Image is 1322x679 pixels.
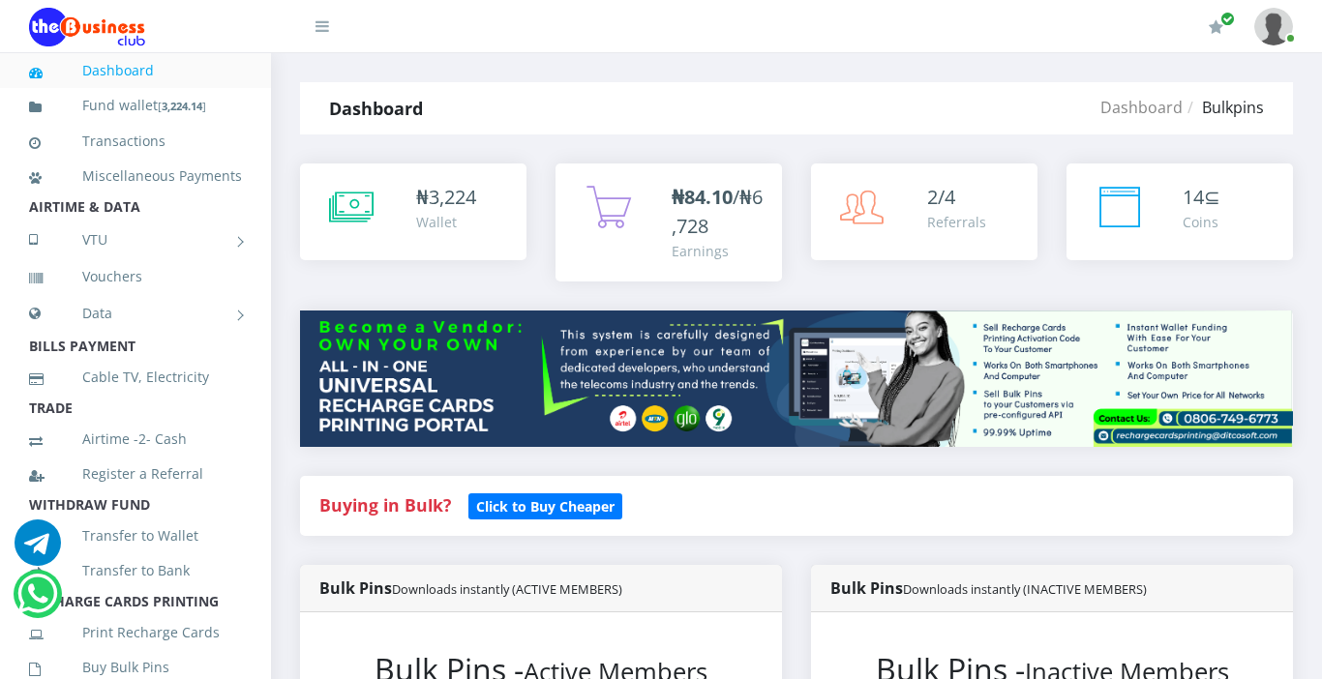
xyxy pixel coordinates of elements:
[556,163,782,281] a: ₦84.10/₦6,728 Earnings
[1254,8,1293,45] img: User
[15,534,61,566] a: Chat for support
[319,577,622,599] strong: Bulk Pins
[1183,184,1204,210] span: 14
[927,212,986,232] div: Referrals
[672,184,733,210] b: ₦84.10
[830,577,1147,599] strong: Bulk Pins
[29,254,242,299] a: Vouchers
[416,212,476,232] div: Wallet
[1183,183,1220,212] div: ⊆
[416,183,476,212] div: ₦
[29,289,242,338] a: Data
[29,83,242,129] a: Fund wallet[3,224.14]
[1209,19,1223,35] i: Renew/Upgrade Subscription
[29,48,242,93] a: Dashboard
[29,216,242,264] a: VTU
[1183,212,1220,232] div: Coins
[903,580,1147,598] small: Downloads instantly (INACTIVE MEMBERS)
[672,241,763,261] div: Earnings
[429,184,476,210] span: 3,224
[29,548,242,593] a: Transfer to Bank
[29,610,242,655] a: Print Recharge Cards
[927,184,955,210] span: 2/4
[17,585,57,617] a: Chat for support
[329,97,423,120] strong: Dashboard
[392,580,622,598] small: Downloads instantly (ACTIVE MEMBERS)
[29,154,242,198] a: Miscellaneous Payments
[29,119,242,163] a: Transactions
[1100,97,1183,118] a: Dashboard
[29,514,242,558] a: Transfer to Wallet
[1220,12,1235,26] span: Renew/Upgrade Subscription
[476,497,615,516] b: Click to Buy Cheaper
[300,310,1293,447] img: multitenant_rcp.png
[319,493,451,517] strong: Buying in Bulk?
[811,163,1037,260] a: 2/4 Referrals
[300,163,526,260] a: ₦3,224 Wallet
[29,8,145,46] img: Logo
[672,184,763,239] span: /₦6,728
[158,99,206,113] small: [ ]
[29,452,242,496] a: Register a Referral
[1183,96,1264,119] li: Bulkpins
[162,99,202,113] b: 3,224.14
[29,355,242,399] a: Cable TV, Electricity
[29,417,242,461] a: Airtime -2- Cash
[468,493,622,517] a: Click to Buy Cheaper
